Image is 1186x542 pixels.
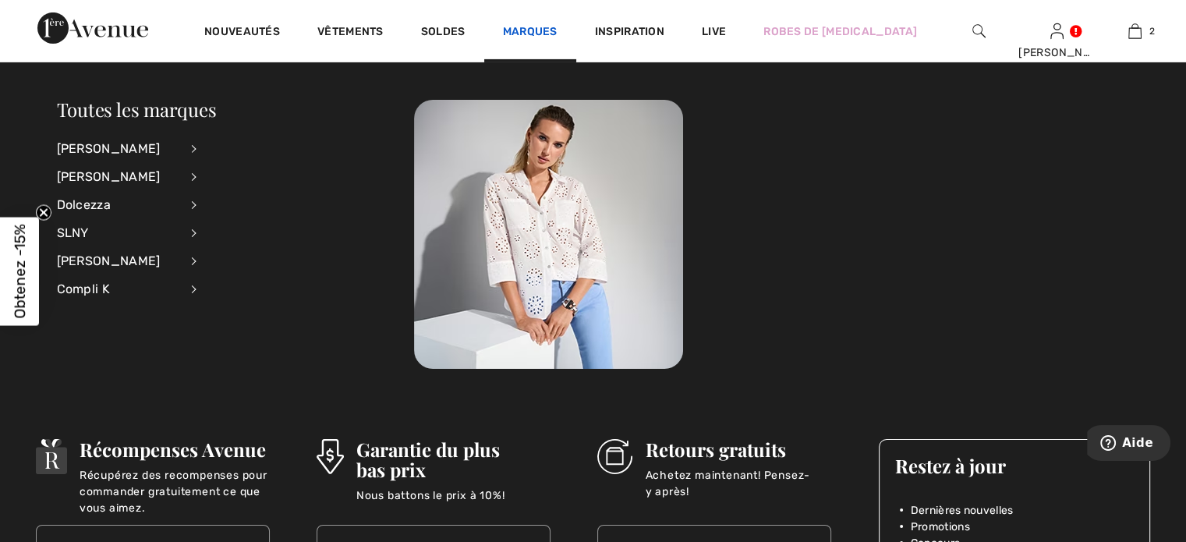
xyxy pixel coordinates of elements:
a: Se connecter [1050,23,1064,38]
a: Soldes [421,25,466,41]
span: Obtenez -15% [11,224,29,318]
div: [PERSON_NAME] [57,247,179,275]
h3: Garantie du plus bas prix [356,439,551,480]
p: Nous battons le prix à 10%! [356,487,551,519]
a: Robes de [MEDICAL_DATA] [763,23,917,40]
h3: Restez à jour [895,455,1134,476]
span: Inspiration [595,25,664,41]
a: Toutes les marques [57,97,217,122]
p: Achetez maintenant! Pensez-y après! [645,467,831,498]
img: Mon panier [1128,22,1142,41]
div: [PERSON_NAME] [57,135,179,163]
a: Nouveautés [204,25,280,41]
h3: Retours gratuits [645,439,831,459]
img: Retours gratuits [597,439,632,474]
img: 1ère Avenue [37,12,148,44]
img: Récompenses Avenue [36,439,67,474]
p: Récupérez des recompenses pour commander gratuitement ce que vous aimez. [80,467,270,498]
img: Toutes les marques [414,100,683,369]
button: Close teaser [36,204,51,220]
a: Vêtements [317,25,384,41]
div: [PERSON_NAME] [57,163,179,191]
span: Promotions [911,519,970,535]
a: Live [702,23,726,40]
img: Garantie du plus bas prix [317,439,343,474]
img: Mes infos [1050,22,1064,41]
img: recherche [972,22,986,41]
h3: Récompenses Avenue [80,439,270,459]
div: SLNY [57,219,179,247]
div: Dolcezza [57,191,179,219]
div: Compli K [57,275,179,303]
iframe: Ouvre un widget dans lequel vous pouvez trouver plus d’informations [1087,425,1170,464]
a: Marques [503,25,558,41]
span: 2 [1149,24,1155,38]
a: 2 [1096,22,1173,41]
span: Dernières nouvelles [911,502,1014,519]
div: [PERSON_NAME] [1018,44,1095,61]
a: Toutes les marques [414,226,683,241]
